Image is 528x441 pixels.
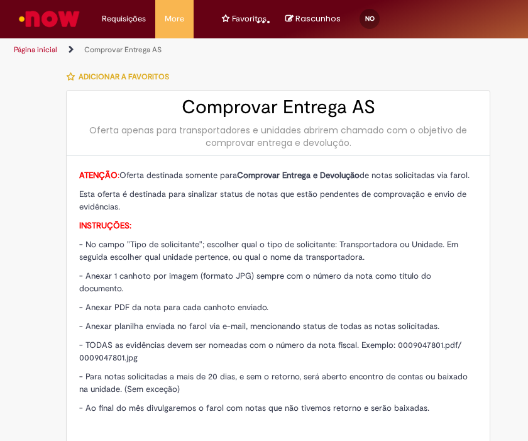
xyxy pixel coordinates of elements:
[365,14,375,23] span: NO
[79,239,458,262] span: - No campo "Tipo de solicitante"; escolher qual o tipo de solicitante: Transportadora ou Unidade....
[79,170,119,181] span: :
[232,13,267,25] span: Favoritos
[79,220,131,231] strong: INSTRUÇÕES:
[79,340,462,363] span: - TODAS as evidências devem ser nomeadas com o número da nota fiscal. Exemplo: 0009047801.pdf/ 00...
[79,72,169,82] span: Adicionar a Favoritos
[79,302,268,313] span: - Anexar PDF da nota para cada canhoto enviado.
[102,13,146,25] span: Requisições
[84,45,162,55] a: Comprovar Entrega AS
[295,13,341,25] span: Rascunhos
[79,371,468,394] span: - Para notas solicitadas a mais de 20 dias, e sem o retorno, será aberto encontro de contas ou ba...
[237,170,360,181] strong: Comprovar Entrega e Devolução
[79,170,118,181] strong: ATENÇÃO
[79,170,470,181] span: Oferta destinada somente para de notas solicitadas via farol.
[17,6,82,31] img: ServiceNow
[165,13,184,25] span: More
[79,271,431,294] span: - Anexar 1 canhoto por imagem (formato JPG) sempre com o número da nota como título do documento.
[79,97,477,118] h2: Comprovar Entrega AS
[79,124,477,149] div: Oferta apenas para transportadores e unidades abrirem chamado com o objetivo de comprovar entrega...
[79,321,439,332] span: - Anexar planilha enviada no farol via e-mail, mencionando status de todas as notas solicitadas.
[66,64,176,90] button: Adicionar a Favoritos
[79,403,429,413] span: - Ao final do mês divulgaremos o farol com notas que não tivemos retorno e serão baixadas.
[285,13,341,25] a: No momento, sua lista de rascunhos tem 0 Itens
[14,45,57,55] a: Página inicial
[9,38,255,62] ul: Trilhas de página
[79,189,466,212] span: Esta oferta é destinada para sinalizar status de notas que estão pendentes de comprovação e envio...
